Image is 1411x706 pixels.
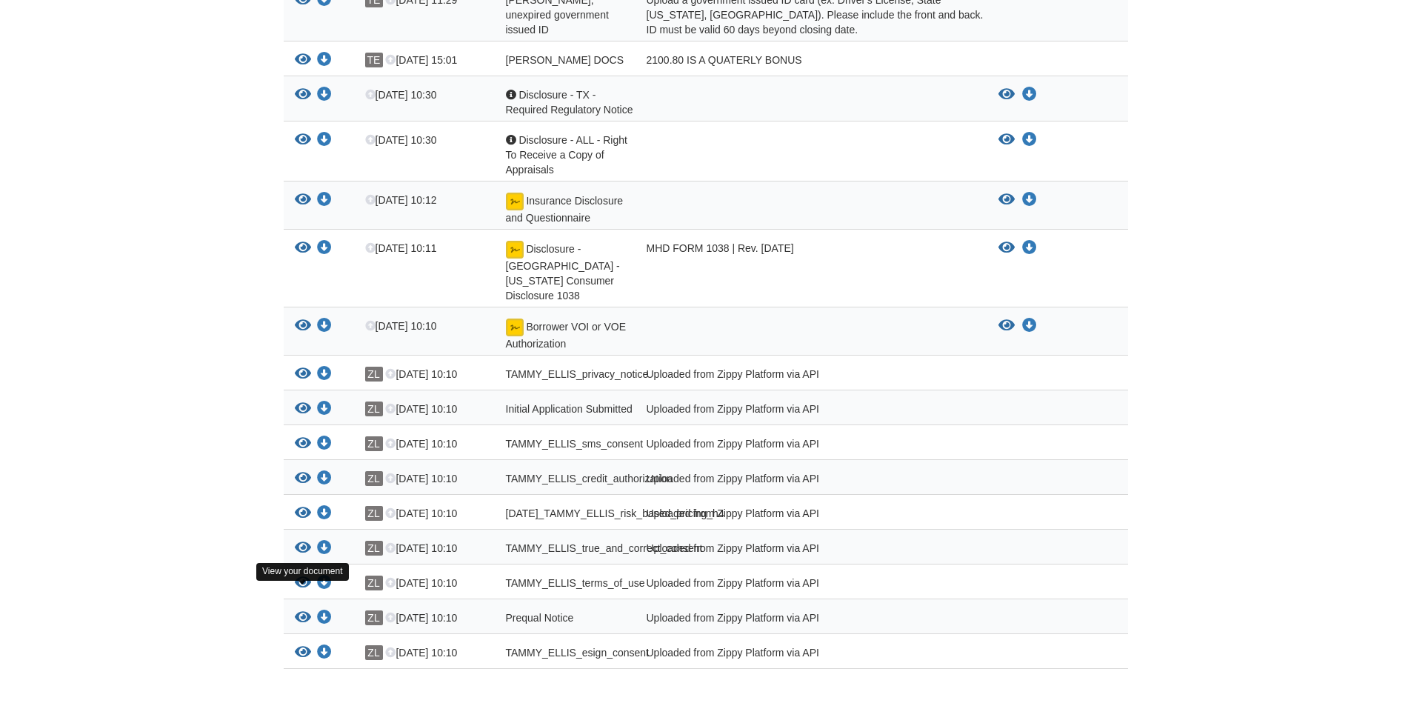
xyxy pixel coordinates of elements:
[506,321,626,350] span: Borrower VOI or VOE Authorization
[998,133,1015,147] button: View Disclosure - ALL - Right To Receive a Copy of Appraisals
[506,403,633,415] span: Initial Application Submitted
[295,319,311,334] button: View Borrower VOI or VOE Authorization
[1022,89,1037,101] a: Download Disclosure - TX - Required Regulatory Notice
[317,647,332,659] a: Download TAMMY_ELLIS_esign_consent
[295,471,311,487] button: View TAMMY_ELLIS_credit_authorization
[317,613,332,625] a: Download Prequal Notice
[636,576,987,595] div: Uploaded from Zippy Platform via API
[1022,242,1037,254] a: Download Disclosure - TX - Texas Consumer Disclosure 1038
[317,439,332,450] a: Download TAMMY_ELLIS_sms_consent
[506,473,673,484] span: TAMMY_ELLIS_credit_authorization
[295,610,311,626] button: View Prequal Notice
[636,541,987,560] div: Uploaded from Zippy Platform via API
[317,543,332,555] a: Download TAMMY_ELLIS_true_and_correct_consent
[365,576,383,590] span: ZL
[365,134,437,146] span: [DATE] 10:30
[636,402,987,421] div: Uploaded from Zippy Platform via API
[385,473,457,484] span: [DATE] 10:10
[385,54,457,66] span: [DATE] 15:01
[317,508,332,520] a: Download 07-10-2025_TAMMY_ELLIS_risk_based_pricing_h4
[365,610,383,625] span: ZL
[295,402,311,417] button: View Initial Application Submitted
[506,507,724,519] span: [DATE]_TAMMY_ELLIS_risk_based_pricing_h4
[506,542,703,554] span: TAMMY_ELLIS_true_and_correct_consent
[506,368,649,380] span: TAMMY_ELLIS_privacy_notice
[385,612,457,624] span: [DATE] 10:10
[295,241,311,256] button: View Disclosure - TX - Texas Consumer Disclosure 1038
[636,53,987,72] div: 2100.80 IS A QUATERLY BONUS
[295,133,311,148] button: View Disclosure - ALL - Right To Receive a Copy of Appraisals
[365,320,437,332] span: [DATE] 10:10
[506,241,524,259] img: Document fully signed
[998,319,1015,333] button: View Borrower VOI or VOE Authorization
[506,54,624,66] span: [PERSON_NAME] DOCS
[317,473,332,485] a: Download TAMMY_ELLIS_credit_authorization
[385,507,457,519] span: [DATE] 10:10
[636,436,987,456] div: Uploaded from Zippy Platform via API
[506,577,645,589] span: TAMMY_ELLIS_terms_of_use
[295,53,311,68] button: View TAMMY ELLIS DOCS
[636,645,987,665] div: Uploaded from Zippy Platform via API
[295,436,311,452] button: View TAMMY_ELLIS_sms_consent
[636,506,987,525] div: Uploaded from Zippy Platform via API
[636,241,987,303] div: MHD FORM 1038 | Rev. [DATE]
[295,506,311,522] button: View 07-10-2025_TAMMY_ELLIS_risk_based_pricing_h4
[317,321,332,333] a: Download Borrower VOI or VOE Authorization
[385,368,457,380] span: [DATE] 10:10
[1022,134,1037,146] a: Download Disclosure - ALL - Right To Receive a Copy of Appraisals
[385,647,457,659] span: [DATE] 10:10
[365,242,437,254] span: [DATE] 10:11
[295,87,311,103] button: View Disclosure - TX - Required Regulatory Notice
[365,436,383,451] span: ZL
[506,195,624,224] span: Insurance Disclosure and Questionnaire
[317,369,332,381] a: Download TAMMY_ELLIS_privacy_notice
[506,89,633,116] span: Disclosure - TX - Required Regulatory Notice
[317,55,332,67] a: Download TAMMY ELLIS DOCS
[1022,194,1037,206] a: Download Insurance Disclosure and Questionnaire
[385,577,457,589] span: [DATE] 10:10
[636,610,987,630] div: Uploaded from Zippy Platform via API
[317,90,332,101] a: Download Disclosure - TX - Required Regulatory Notice
[998,193,1015,207] button: View Insurance Disclosure and Questionnaire
[317,135,332,147] a: Download Disclosure - ALL - Right To Receive a Copy of Appraisals
[506,134,627,176] span: Disclosure - ALL - Right To Receive a Copy of Appraisals
[365,194,437,206] span: [DATE] 10:12
[317,404,332,416] a: Download Initial Application Submitted
[636,367,987,386] div: Uploaded from Zippy Platform via API
[317,243,332,255] a: Download Disclosure - TX - Texas Consumer Disclosure 1038
[295,541,311,556] button: View TAMMY_ELLIS_true_and_correct_consent
[317,578,332,590] a: Download TAMMY_ELLIS_terms_of_use
[506,319,524,336] img: Document fully signed
[998,241,1015,256] button: View Disclosure - TX - Texas Consumer Disclosure 1038
[295,193,311,208] button: View Insurance Disclosure and Questionnaire
[385,542,457,554] span: [DATE] 10:10
[295,645,311,661] button: View TAMMY_ELLIS_esign_consent
[385,403,457,415] span: [DATE] 10:10
[295,367,311,382] button: View TAMMY_ELLIS_privacy_notice
[385,438,457,450] span: [DATE] 10:10
[365,471,383,486] span: ZL
[256,563,349,580] div: View your document
[365,89,437,101] span: [DATE] 10:30
[506,612,574,624] span: Prequal Notice
[506,438,644,450] span: TAMMY_ELLIS_sms_consent
[365,53,383,67] span: TE
[365,645,383,660] span: ZL
[506,243,620,302] span: Disclosure - [GEOGRAPHIC_DATA] - [US_STATE] Consumer Disclosure 1038
[998,87,1015,102] button: View Disclosure - TX - Required Regulatory Notice
[1022,320,1037,332] a: Download Borrower VOI or VOE Authorization
[636,471,987,490] div: Uploaded from Zippy Platform via API
[317,195,332,207] a: Download Insurance Disclosure and Questionnaire
[365,367,383,382] span: ZL
[506,193,524,210] img: Document fully signed
[506,647,650,659] span: TAMMY_ELLIS_esign_consent
[365,541,383,556] span: ZL
[365,402,383,416] span: ZL
[365,506,383,521] span: ZL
